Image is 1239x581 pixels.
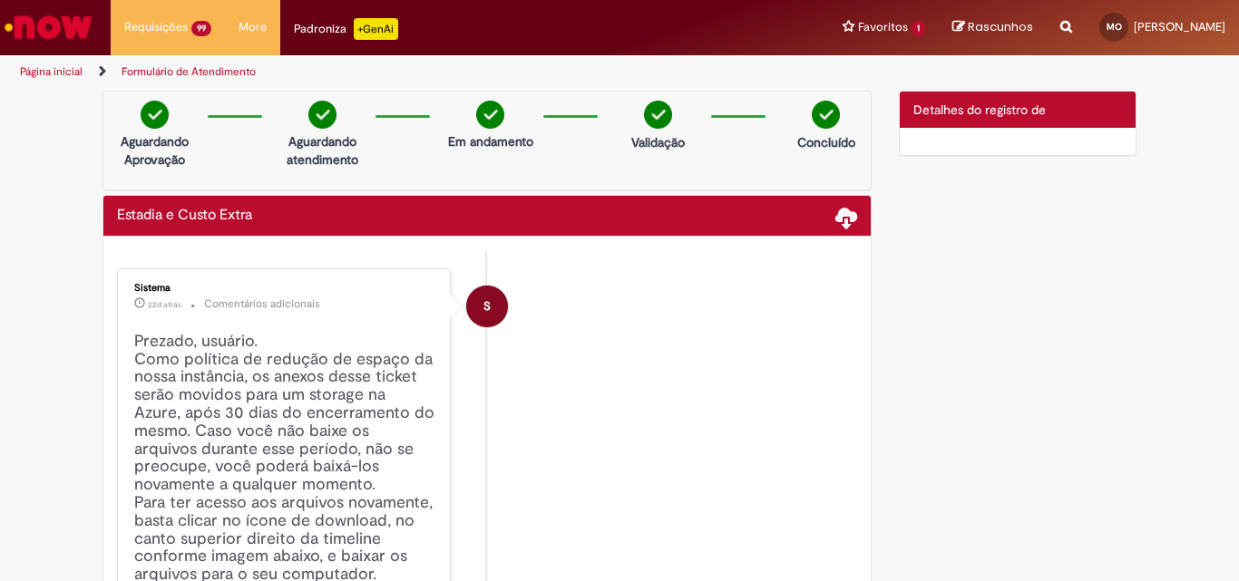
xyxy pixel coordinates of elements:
p: Aguardando atendimento [278,132,366,169]
span: MO [1107,21,1122,33]
span: 1 [912,21,925,36]
span: S [483,285,491,328]
p: +GenAi [354,18,398,40]
span: Detalhes do registro de [913,102,1046,118]
time: 08/08/2025 03:11:23 [148,299,181,310]
span: [PERSON_NAME] [1134,19,1225,34]
span: 22d atrás [148,299,181,310]
span: Favoritos [858,18,908,36]
a: Formulário de Atendimento [122,64,256,79]
div: Sistema [134,283,436,294]
img: check-circle-green.png [476,101,504,129]
p: Aguardando Aprovação [111,132,199,169]
p: Concluído [797,133,855,151]
small: Comentários adicionais [204,296,320,312]
p: Em andamento [448,132,533,150]
span: More [239,18,267,36]
a: Rascunhos [952,19,1033,36]
span: Requisições [124,18,188,36]
span: Baixar anexos [835,206,857,228]
p: Validação [631,133,685,151]
img: check-circle-green.png [644,101,672,129]
div: System [466,286,508,327]
ul: Trilhas de página [14,55,813,89]
h2: Estadia e Custo Extra Histórico de tíquete [117,208,252,224]
a: Página inicial [20,64,83,79]
img: check-circle-green.png [141,101,169,129]
span: Rascunhos [968,18,1033,35]
img: check-circle-green.png [812,101,840,129]
img: check-circle-green.png [308,101,337,129]
img: ServiceNow [2,9,95,45]
span: 99 [191,21,211,36]
div: Padroniza [294,18,398,40]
